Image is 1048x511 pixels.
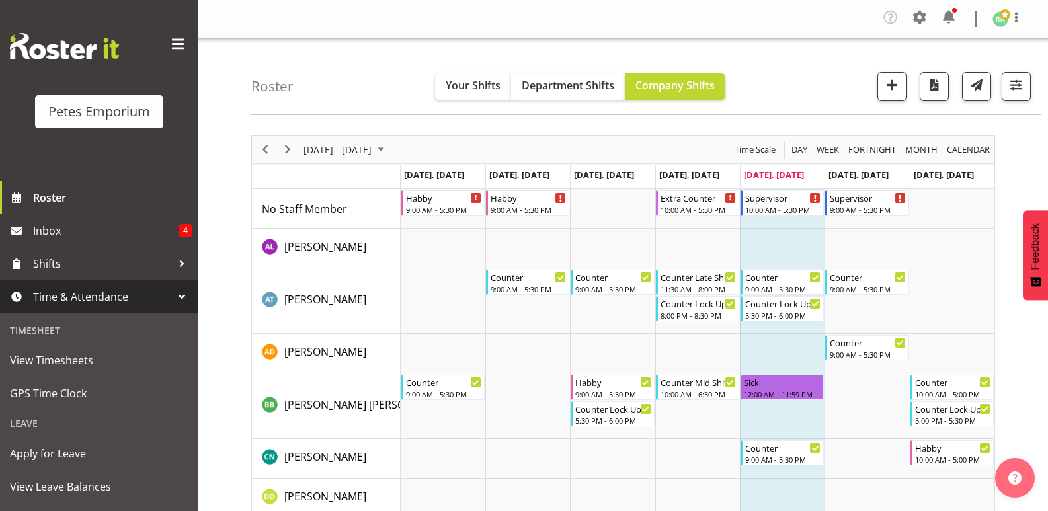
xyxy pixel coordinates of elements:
div: Counter [575,270,651,284]
div: 11:30 AM - 8:00 PM [661,284,736,294]
div: Counter Late Shift [661,270,736,284]
button: Send a list of all shifts for the selected filtered period to all rostered employees. [962,72,991,101]
div: Amelia Denz"s event - Counter Begin From Saturday, September 6, 2025 at 9:00:00 AM GMT+12:00 Ends... [825,335,908,360]
td: Beena Beena resource [252,373,401,439]
span: View Leave Balances [10,477,188,496]
div: Habby [406,191,481,204]
span: [DATE], [DATE] [659,169,719,180]
div: 10:00 AM - 5:30 PM [661,204,736,215]
div: 9:00 AM - 5:30 PM [745,454,821,465]
span: Day [790,141,809,158]
button: Month [945,141,992,158]
a: No Staff Member [262,201,347,217]
div: 9:00 AM - 5:30 PM [406,389,481,399]
div: Beena Beena"s event - Counter Begin From Monday, September 1, 2025 at 9:00:00 AM GMT+12:00 Ends A... [401,375,485,400]
div: Alex-Micheal Taniwha"s event - Counter Begin From Tuesday, September 2, 2025 at 9:00:00 AM GMT+12... [486,270,569,295]
td: Christine Neville resource [252,439,401,479]
div: 8:00 PM - 8:30 PM [661,310,736,321]
div: 5:00 PM - 5:30 PM [915,415,990,426]
button: Your Shifts [435,73,511,100]
span: Company Shifts [635,78,715,93]
div: No Staff Member"s event - Habby Begin From Monday, September 1, 2025 at 9:00:00 AM GMT+12:00 Ends... [401,190,485,216]
div: Supervisor [745,191,821,204]
div: Previous [254,136,276,163]
span: Your Shifts [446,78,501,93]
a: GPS Time Clock [3,377,195,410]
div: 9:00 AM - 5:30 PM [575,284,651,294]
a: View Timesheets [3,344,195,377]
a: [PERSON_NAME] [284,344,366,360]
div: Alex-Micheal Taniwha"s event - Counter Lock Up Begin From Thursday, September 4, 2025 at 8:00:00 ... [656,296,739,321]
div: Beena Beena"s event - Counter Lock Up Begin From Sunday, September 7, 2025 at 5:00:00 PM GMT+12:0... [910,401,994,426]
div: Leave [3,410,195,437]
div: Counter [491,270,566,284]
span: [DATE], [DATE] [914,169,974,180]
td: Abigail Lane resource [252,229,401,268]
div: Counter Lock Up [661,297,736,310]
button: Download a PDF of the roster according to the set date range. [920,72,949,101]
span: Month [904,141,939,158]
td: No Staff Member resource [252,189,401,229]
div: Counter Lock Up [745,297,821,310]
span: Fortnight [847,141,897,158]
div: Habby [915,441,990,454]
div: Counter [745,441,821,454]
div: 9:00 AM - 5:30 PM [830,284,905,294]
span: Feedback [1029,223,1041,270]
div: Counter Mid Shift [661,375,736,389]
a: [PERSON_NAME] [PERSON_NAME] [284,397,451,413]
div: 5:30 PM - 6:00 PM [575,415,651,426]
div: 9:00 AM - 5:30 PM [406,204,481,215]
span: Apply for Leave [10,444,188,463]
div: Next [276,136,299,163]
div: Beena Beena"s event - Habby Begin From Wednesday, September 3, 2025 at 9:00:00 AM GMT+12:00 Ends ... [571,375,654,400]
div: 5:30 PM - 6:00 PM [745,310,821,321]
span: Inbox [33,221,179,241]
img: help-xxl-2.png [1008,471,1022,485]
a: [PERSON_NAME] [284,489,366,504]
a: Apply for Leave [3,437,195,470]
button: Timeline Day [789,141,810,158]
div: Alex-Micheal Taniwha"s event - Counter Begin From Saturday, September 6, 2025 at 9:00:00 AM GMT+1... [825,270,908,295]
img: ruth-robertson-taylor722.jpg [992,11,1008,27]
div: No Staff Member"s event - Habby Begin From Tuesday, September 2, 2025 at 9:00:00 AM GMT+12:00 End... [486,190,569,216]
div: No Staff Member"s event - Extra Counter Begin From Thursday, September 4, 2025 at 10:00:00 AM GMT... [656,190,739,216]
span: Time & Attendance [33,287,172,307]
div: Alex-Micheal Taniwha"s event - Counter Lock Up Begin From Friday, September 5, 2025 at 5:30:00 PM... [741,296,824,321]
div: Counter Lock Up [915,402,990,415]
span: [DATE], [DATE] [489,169,549,180]
span: [DATE], [DATE] [574,169,634,180]
span: [PERSON_NAME] [284,344,366,359]
a: View Leave Balances [3,470,195,503]
div: Habby [491,191,566,204]
div: 9:00 AM - 5:30 PM [491,284,566,294]
div: Counter [830,270,905,284]
a: [PERSON_NAME] [284,292,366,307]
span: Roster [33,188,192,208]
span: Shifts [33,254,172,274]
div: Supervisor [830,191,905,204]
div: Counter [406,375,481,389]
div: 9:00 AM - 5:30 PM [491,204,566,215]
div: 9:00 AM - 5:30 PM [830,349,905,360]
a: [PERSON_NAME] [284,449,366,465]
div: Extra Counter [661,191,736,204]
a: [PERSON_NAME] [284,239,366,255]
td: Alex-Micheal Taniwha resource [252,268,401,334]
div: 10:00 AM - 5:00 PM [915,454,990,465]
div: 9:00 AM - 5:30 PM [575,389,651,399]
div: No Staff Member"s event - Supervisor Begin From Saturday, September 6, 2025 at 9:00:00 AM GMT+12:... [825,190,908,216]
button: Timeline Week [815,141,842,158]
span: [DATE] - [DATE] [302,141,373,158]
div: Counter [745,270,821,284]
div: Alex-Micheal Taniwha"s event - Counter Begin From Friday, September 5, 2025 at 9:00:00 AM GMT+12:... [741,270,824,295]
button: Company Shifts [625,73,725,100]
span: Time Scale [733,141,777,158]
div: Alex-Micheal Taniwha"s event - Counter Begin From Wednesday, September 3, 2025 at 9:00:00 AM GMT+... [571,270,654,295]
h4: Roster [251,79,294,94]
span: 4 [179,224,192,237]
span: No Staff Member [262,202,347,216]
div: Counter [915,375,990,389]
